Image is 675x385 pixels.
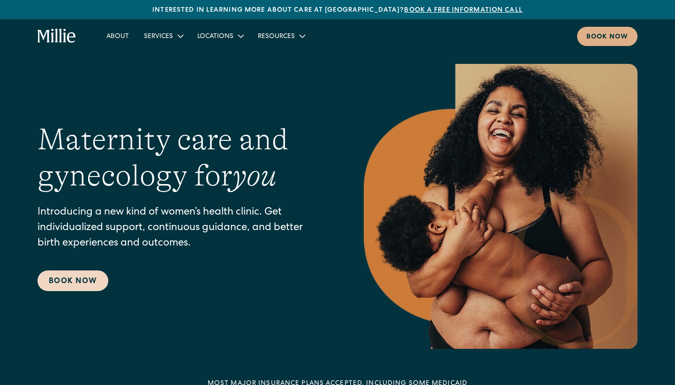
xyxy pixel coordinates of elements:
p: Introducing a new kind of women’s health clinic. Get individualized support, continuous guidance,... [37,205,326,252]
div: Locations [197,32,233,42]
div: Resources [258,32,295,42]
div: Services [136,28,190,44]
div: Locations [190,28,250,44]
a: Book now [577,27,637,46]
div: Book now [586,32,628,42]
em: you [232,159,277,192]
a: home [37,29,76,44]
a: Book a free information call [404,7,522,14]
a: About [99,28,136,44]
div: Resources [250,28,312,44]
a: Book Now [37,270,108,291]
div: Services [144,32,173,42]
h1: Maternity care and gynecology for [37,122,326,194]
img: Smiling mother with her baby in arms, celebrating body positivity and the nurturing bond of postp... [364,64,637,349]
